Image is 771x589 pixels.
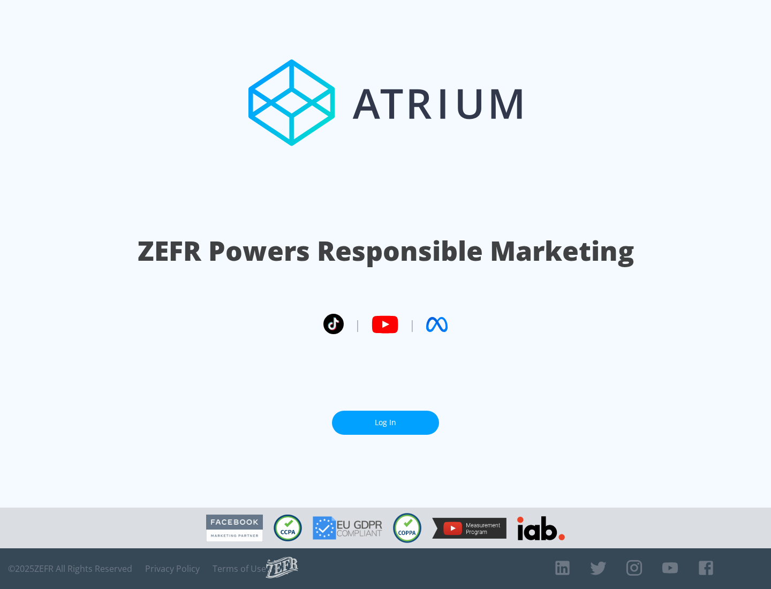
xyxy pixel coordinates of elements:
img: IAB [517,516,565,540]
img: COPPA Compliant [393,513,421,543]
a: Log In [332,411,439,435]
img: YouTube Measurement Program [432,518,507,539]
span: © 2025 ZEFR All Rights Reserved [8,563,132,574]
img: CCPA Compliant [274,515,302,541]
img: GDPR Compliant [313,516,382,540]
span: | [354,316,361,333]
a: Privacy Policy [145,563,200,574]
a: Terms of Use [213,563,266,574]
h1: ZEFR Powers Responsible Marketing [138,232,634,269]
img: Facebook Marketing Partner [206,515,263,542]
span: | [409,316,415,333]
